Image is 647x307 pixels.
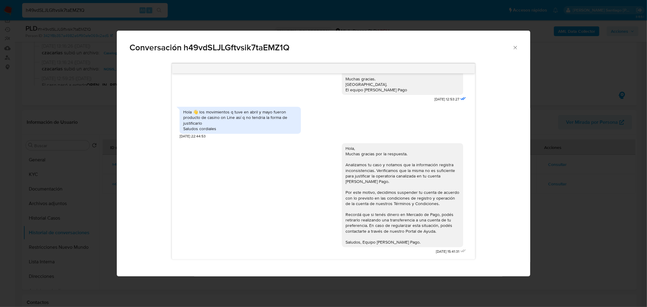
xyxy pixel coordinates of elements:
div: Hola, Muchas gracias por la respuesta. Analizamos tu caso y notamos que la información registra i... [345,146,460,245]
span: [DATE] 15:41:31 [436,249,459,254]
span: Conversación h49vdSLJLGftvsik7taEMZ1Q [130,43,512,52]
div: Hola 👋 los movimientos q tuve en abril y mayo fueron producto de casino on Line así q no tendria ... [183,109,297,131]
span: [DATE] 22:44:53 [180,134,206,139]
div: Comunicación [117,31,531,277]
span: [DATE] 12:53:27 [434,97,459,102]
button: Cerrar [512,45,518,50]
